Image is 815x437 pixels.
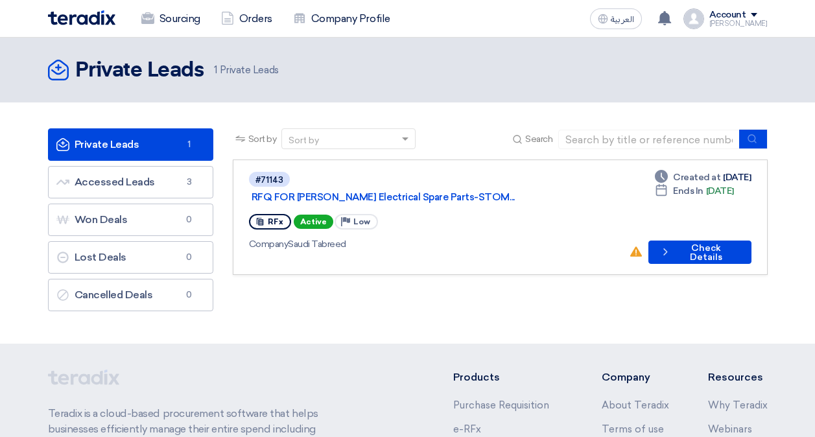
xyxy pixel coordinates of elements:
[590,8,642,29] button: العربية
[655,184,734,198] div: [DATE]
[182,251,197,264] span: 0
[709,10,746,21] div: Account
[48,204,213,236] a: Won Deals0
[182,176,197,189] span: 3
[453,423,481,435] a: e-RFx
[708,399,768,411] a: Why Teradix
[558,130,740,149] input: Search by title or reference number
[611,15,634,24] span: العربية
[683,8,704,29] img: profile_test.png
[453,399,549,411] a: Purchase Requisition
[48,279,213,311] a: Cancelled Deals0
[708,423,752,435] a: Webinars
[602,399,669,411] a: About Teradix
[453,370,563,385] li: Products
[182,289,197,301] span: 0
[214,64,217,76] span: 1
[294,215,333,229] span: Active
[211,5,283,33] a: Orders
[602,370,669,385] li: Company
[48,166,213,198] a: Accessed Leads3
[48,128,213,161] a: Private Leads1
[289,134,319,147] div: Sort by
[214,63,278,78] span: Private Leads
[182,213,197,226] span: 0
[283,5,401,33] a: Company Profile
[648,241,751,264] button: Check Details
[75,58,204,84] h2: Private Leads
[709,20,768,27] div: [PERSON_NAME]
[655,171,751,184] div: [DATE]
[602,423,664,435] a: Terms of use
[353,217,370,226] span: Low
[249,237,619,251] div: Saudi Tabreed
[525,132,552,146] span: Search
[673,184,703,198] span: Ends In
[268,217,283,226] span: RFx
[255,176,283,184] div: #71143
[673,171,720,184] span: Created at
[708,370,768,385] li: Resources
[48,10,115,25] img: Teradix logo
[249,239,289,250] span: Company
[48,241,213,274] a: Lost Deals0
[252,191,576,203] a: RFQ FOR [PERSON_NAME] Electrical Spare Parts-STOM...
[182,138,197,151] span: 1
[131,5,211,33] a: Sourcing
[248,132,277,146] span: Sort by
